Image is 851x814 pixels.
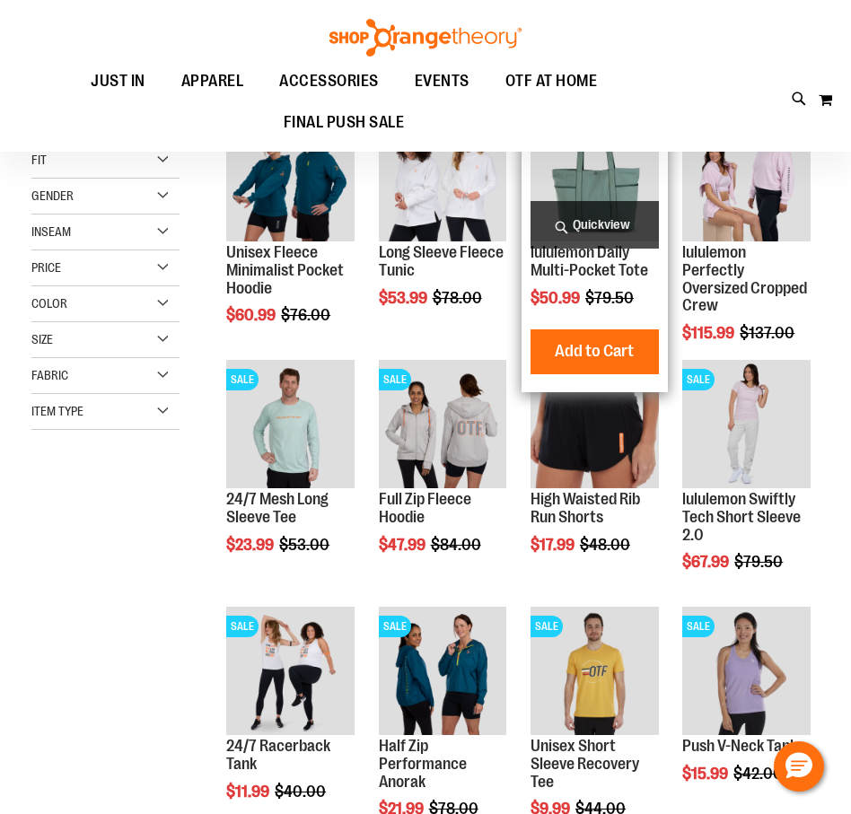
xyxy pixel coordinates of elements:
[226,783,272,801] span: $11.99
[275,783,329,801] span: $40.00
[531,737,639,791] a: Unisex Short Sleeve Recovery Tee
[580,536,633,554] span: $48.00
[379,607,507,735] img: Half Zip Performance Anorak
[181,61,244,101] span: APPAREL
[531,113,659,244] a: lululemon Daily Multi-Pocket ToteSALE
[226,306,278,324] span: $60.99
[682,737,797,755] a: Push V-Neck Tank
[682,113,811,241] img: lululemon Perfectly Oversized Cropped Crew
[163,61,262,102] a: APPAREL
[740,324,797,342] span: $137.00
[379,607,507,738] a: Half Zip Performance AnorakSALE
[226,113,355,244] a: Unisex Fleece Minimalist Pocket HoodieSALE
[531,360,659,491] a: High Waisted Rib Run ShortsSALE
[31,153,47,167] span: Fit
[487,61,616,102] a: OTF AT HOME
[682,616,715,637] span: SALE
[673,351,820,617] div: product
[327,19,524,57] img: Shop Orangetheory
[531,616,563,637] span: SALE
[379,289,430,307] span: $53.99
[266,102,423,143] a: FINAL PUSH SALE
[226,607,355,738] a: 24/7 Racerback TankSALE
[682,324,737,342] span: $115.99
[370,104,516,352] div: product
[279,536,332,554] span: $53.00
[379,536,428,554] span: $47.99
[379,360,507,491] a: Main Image of 1457091SALE
[217,104,364,370] div: product
[397,61,487,102] a: EVENTS
[496,329,693,374] button: Add to Cart
[370,351,516,599] div: product
[226,113,355,241] img: Unisex Fleece Minimalist Pocket Hoodie
[284,102,405,143] span: FINAL PUSH SALE
[774,741,824,792] button: Hello, have a question? Let’s chat.
[505,61,598,101] span: OTF AT HOME
[379,369,411,390] span: SALE
[531,607,659,738] a: Product image for Unisex Short Sleeve Recovery TeeSALE
[31,188,74,203] span: Gender
[682,553,732,571] span: $67.99
[531,360,659,488] img: High Waisted Rib Run Shorts
[379,360,507,488] img: Main Image of 1457091
[226,490,329,526] a: 24/7 Mesh Long Sleeve Tee
[31,260,61,275] span: Price
[73,61,163,102] a: JUST IN
[226,243,344,297] a: Unisex Fleece Minimalist Pocket Hoodie
[531,113,659,241] img: lululemon Daily Multi-Pocket Tote
[379,113,507,244] a: Product image for Fleece Long SleeveSALE
[531,243,648,279] a: lululemon Daily Multi-Pocket Tote
[682,765,731,783] span: $15.99
[682,369,715,390] span: SALE
[31,224,71,239] span: Inseam
[226,536,276,554] span: $23.99
[673,104,820,388] div: product
[226,607,355,735] img: 24/7 Racerback Tank
[682,113,811,244] a: lululemon Perfectly Oversized Cropped CrewSALE
[522,351,668,599] div: product
[279,61,379,101] span: ACCESSORIES
[31,296,67,311] span: Color
[522,104,668,391] div: product
[379,243,504,279] a: Long Sleeve Fleece Tunic
[585,289,636,307] span: $79.50
[734,553,785,571] span: $79.50
[531,490,640,526] a: High Waisted Rib Run Shorts
[31,404,83,418] span: Item Type
[226,369,259,390] span: SALE
[431,536,484,554] span: $84.00
[379,113,507,241] img: Product image for Fleece Long Sleeve
[682,607,811,735] img: Product image for Push V-Neck Tank
[682,243,807,314] a: lululemon Perfectly Oversized Cropped Crew
[31,332,53,346] span: Size
[531,201,659,249] a: Quickview
[226,616,259,637] span: SALE
[415,61,469,101] span: EVENTS
[682,360,811,491] a: lululemon Swiftly Tech Short Sleeve 2.0SALE
[281,306,333,324] span: $76.00
[91,61,145,101] span: JUST IN
[379,490,471,526] a: Full Zip Fleece Hoodie
[682,607,811,738] a: Product image for Push V-Neck TankSALE
[555,341,634,361] span: Add to Cart
[531,289,583,307] span: $50.99
[226,737,330,773] a: 24/7 Racerback Tank
[379,737,467,791] a: Half Zip Performance Anorak
[226,360,355,491] a: Main Image of 1457095SALE
[682,490,801,544] a: lululemon Swiftly Tech Short Sleeve 2.0
[217,351,364,599] div: product
[433,289,485,307] span: $78.00
[226,360,355,488] img: Main Image of 1457095
[31,368,68,382] span: Fabric
[261,61,397,102] a: ACCESSORIES
[682,360,811,488] img: lululemon Swiftly Tech Short Sleeve 2.0
[733,765,785,783] span: $42.00
[379,616,411,637] span: SALE
[531,607,659,735] img: Product image for Unisex Short Sleeve Recovery Tee
[531,536,577,554] span: $17.99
